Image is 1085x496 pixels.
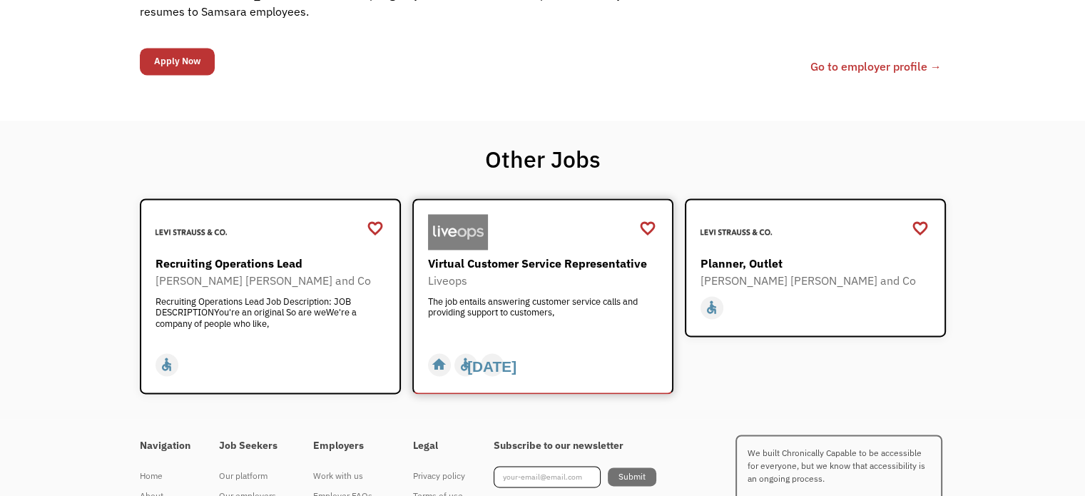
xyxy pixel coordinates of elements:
[432,354,447,375] div: home
[412,198,673,394] a: LiveopsVirtual Customer Service RepresentativeLiveopsThe job entails answering customer service c...
[313,467,384,485] div: Work with us
[467,354,516,375] div: [DATE]
[219,466,285,486] a: Our platform
[428,255,661,272] div: Virtual Customer Service Representative
[313,440,384,452] h4: Employers
[140,466,190,486] a: Home
[701,272,934,289] div: [PERSON_NAME] [PERSON_NAME] and Co
[367,218,384,239] a: favorite_border
[140,440,190,452] h4: Navigation
[156,214,227,250] img: Levi Strauss and Co
[685,198,946,337] a: Levi Strauss and CoPlanner, Outlet[PERSON_NAME] [PERSON_NAME] and Coaccessible
[140,198,401,394] a: Levi Strauss and CoRecruiting Operations Lead[PERSON_NAME] [PERSON_NAME] and CoRecruiting Operati...
[428,214,488,250] img: Liveops
[704,297,719,318] div: accessible
[156,272,389,289] div: [PERSON_NAME] [PERSON_NAME] and Co
[140,48,215,75] input: Apply Now
[458,354,473,375] div: accessible
[810,58,942,75] a: Go to employer profile →
[156,255,389,272] div: Recruiting Operations Lead
[219,440,285,452] h4: Job Seekers
[701,255,934,272] div: Planner, Outlet
[428,272,661,289] div: Liveops
[413,467,465,485] div: Privacy policy
[701,214,772,250] img: Levi Strauss and Co
[639,218,656,239] a: favorite_border
[413,466,465,486] a: Privacy policy
[140,44,215,79] form: Email Form
[608,467,656,486] input: Submit
[413,440,465,452] h4: Legal
[428,296,661,339] div: The job entails answering customer service calls and providing support to customers,
[494,466,656,487] form: Footer Newsletter
[494,466,601,487] input: your-email@email.com
[219,467,285,485] div: Our platform
[140,467,190,485] div: Home
[912,218,929,239] a: favorite_border
[313,466,384,486] a: Work with us
[156,296,389,339] div: Recruiting Operations Lead Job Description: JOB DESCRIPTIONYou're an original So are weWe're a co...
[494,440,656,452] h4: Subscribe to our newsletter
[159,354,174,375] div: accessible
